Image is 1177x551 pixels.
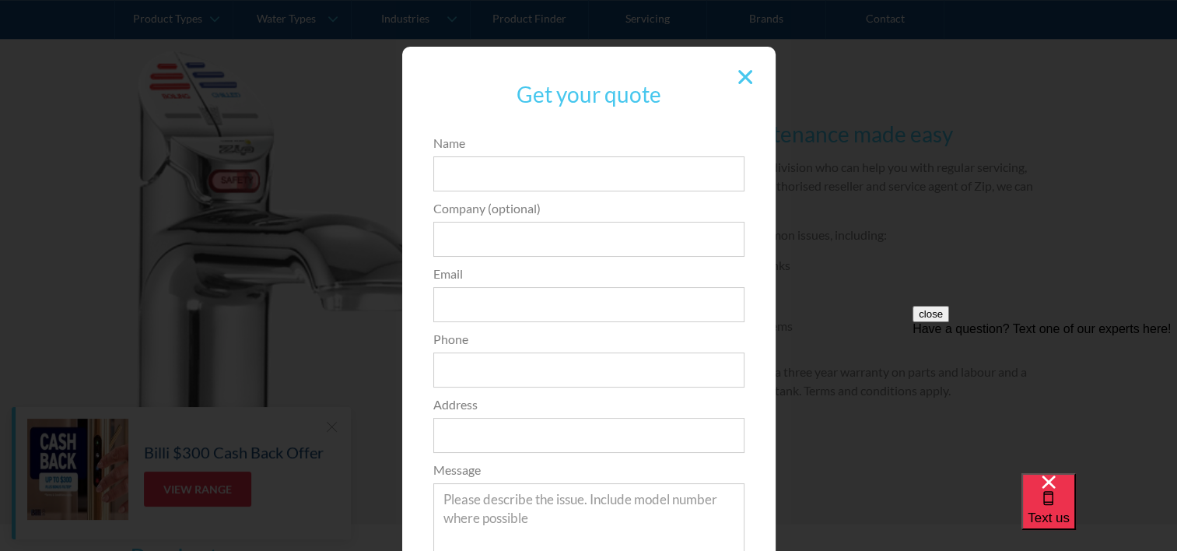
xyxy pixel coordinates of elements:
[433,199,744,218] label: Company (optional)
[913,306,1177,493] iframe: podium webchat widget prompt
[433,78,744,111] h3: Get your quote
[433,461,744,479] label: Message
[433,134,744,153] label: Name
[433,330,744,349] label: Phone
[433,265,744,283] label: Email
[433,395,744,414] label: Address
[1021,473,1177,551] iframe: podium webchat widget bubble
